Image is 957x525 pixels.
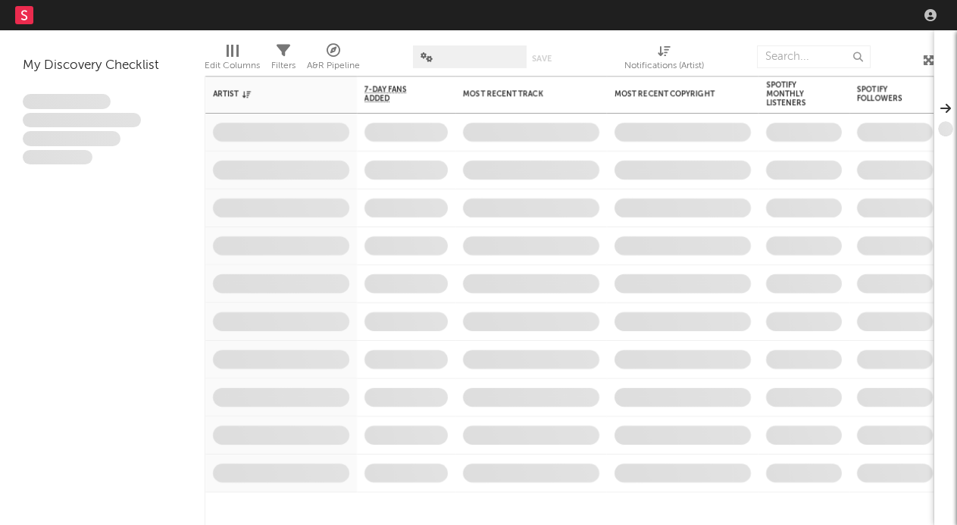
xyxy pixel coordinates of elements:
[205,57,260,75] div: Edit Columns
[307,38,360,82] div: A&R Pipeline
[463,89,577,98] div: Most Recent Track
[615,89,728,98] div: Most Recent Copyright
[364,85,425,103] span: 7-Day Fans Added
[213,89,327,98] div: Artist
[205,38,260,82] div: Edit Columns
[23,131,120,146] span: Praesent ac interdum
[857,85,910,103] div: Spotify Followers
[23,150,92,165] span: Aliquam viverra
[766,80,819,108] div: Spotify Monthly Listeners
[307,57,360,75] div: A&R Pipeline
[23,113,141,128] span: Integer aliquet in purus et
[271,38,296,82] div: Filters
[757,45,871,68] input: Search...
[23,94,111,109] span: Lorem ipsum dolor
[624,38,704,82] div: Notifications (Artist)
[624,57,704,75] div: Notifications (Artist)
[23,57,182,75] div: My Discovery Checklist
[532,55,552,63] button: Save
[271,57,296,75] div: Filters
